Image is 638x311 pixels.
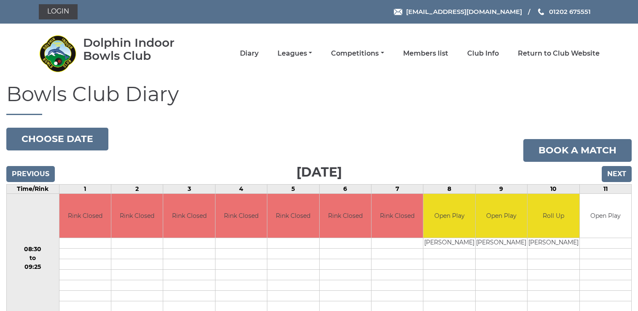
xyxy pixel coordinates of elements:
button: Choose date [6,128,108,150]
span: [EMAIL_ADDRESS][DOMAIN_NAME] [406,8,522,16]
td: 9 [475,184,527,193]
td: 1 [59,184,111,193]
img: Dolphin Indoor Bowls Club [39,35,77,72]
img: Email [394,9,402,15]
input: Previous [6,166,55,182]
td: Open Play [580,194,632,238]
img: Phone us [538,8,544,15]
td: Roll Up [528,194,579,238]
td: Rink Closed [371,194,423,238]
a: Phone us 01202 675551 [537,7,591,16]
a: Competitions [331,49,384,58]
span: 01202 675551 [549,8,591,16]
td: [PERSON_NAME] [476,238,527,249]
h1: Bowls Club Diary [6,83,632,115]
td: 8 [423,184,475,193]
a: Members list [403,49,448,58]
td: Rink Closed [163,194,215,238]
td: [PERSON_NAME] [528,238,579,249]
td: Rink Closed [59,194,111,238]
a: Club Info [467,49,499,58]
a: Return to Club Website [518,49,600,58]
td: Rink Closed [320,194,371,238]
td: 2 [111,184,163,193]
input: Next [602,166,632,182]
td: Time/Rink [7,184,59,193]
a: Book a match [523,139,632,162]
td: 5 [267,184,319,193]
td: 6 [319,184,371,193]
td: Rink Closed [267,194,319,238]
a: Leagues [277,49,312,58]
td: 10 [528,184,579,193]
td: Rink Closed [215,194,267,238]
td: 11 [579,184,632,193]
a: Email [EMAIL_ADDRESS][DOMAIN_NAME] [394,7,522,16]
td: Open Play [423,194,475,238]
td: Rink Closed [111,194,163,238]
td: Open Play [476,194,527,238]
td: 4 [215,184,267,193]
a: Login [39,4,78,19]
td: 7 [371,184,423,193]
a: Diary [240,49,258,58]
td: 3 [163,184,215,193]
td: [PERSON_NAME] [423,238,475,249]
div: Dolphin Indoor Bowls Club [83,36,199,62]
